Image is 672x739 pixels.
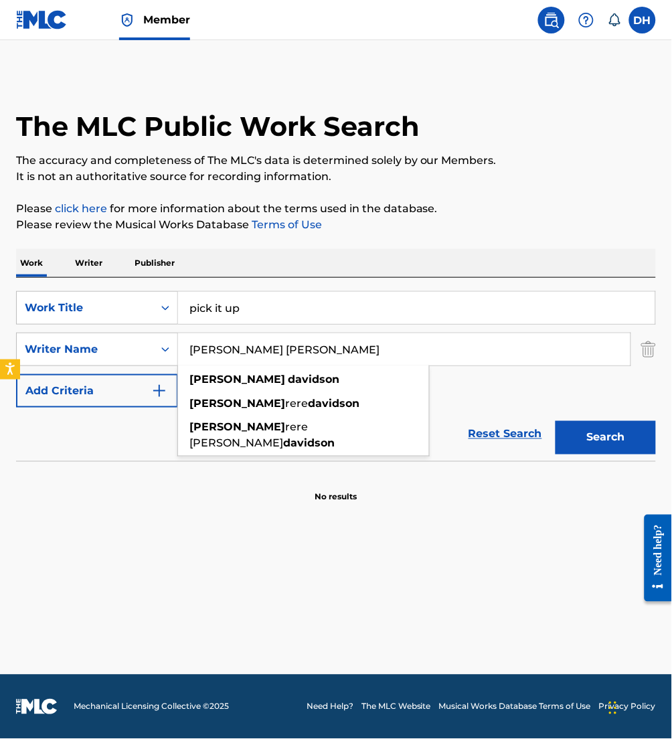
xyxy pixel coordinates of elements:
img: help [578,12,594,28]
p: Please review the Musical Works Database [16,217,656,233]
strong: davidson [288,373,339,386]
img: 9d2ae6d4665cec9f34b9.svg [151,383,167,399]
h1: The MLC Public Work Search [16,110,420,143]
span: rere [285,397,308,410]
img: Top Rightsholder [119,12,135,28]
img: search [543,12,560,28]
a: Terms of Use [249,218,322,231]
div: Notifications [608,13,621,27]
a: Musical Works Database Terms of Use [439,701,591,713]
a: Public Search [538,7,565,33]
p: No results [315,475,357,503]
div: Work Title [25,300,145,316]
a: Reset Search [462,420,549,449]
a: click here [55,202,107,215]
strong: [PERSON_NAME] [189,397,285,410]
form: Search Form [16,291,656,461]
p: Writer [71,249,106,277]
span: Mechanical Licensing Collective © 2025 [74,701,229,713]
button: Add Criteria [16,374,178,408]
span: Member [143,12,190,27]
a: The MLC Website [361,701,431,713]
strong: davidson [283,437,335,450]
iframe: Resource Center [635,505,672,612]
div: User Menu [629,7,656,33]
p: Please for more information about the terms used in the database. [16,201,656,217]
div: Writer Name [25,341,145,357]
p: It is not an authoritative source for recording information. [16,169,656,185]
strong: davidson [308,397,359,410]
img: MLC Logo [16,10,68,29]
a: Privacy Policy [599,701,656,713]
iframe: Chat Widget [605,675,672,739]
a: Need Help? [307,701,353,713]
img: Delete Criterion [641,333,656,366]
div: Drag [609,688,617,728]
p: The accuracy and completeness of The MLC's data is determined solely by our Members. [16,153,656,169]
strong: [PERSON_NAME] [189,373,285,386]
button: Search [556,421,656,455]
strong: [PERSON_NAME] [189,421,285,434]
div: Help [573,7,600,33]
p: Publisher [131,249,179,277]
img: logo [16,699,58,715]
p: Work [16,249,47,277]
